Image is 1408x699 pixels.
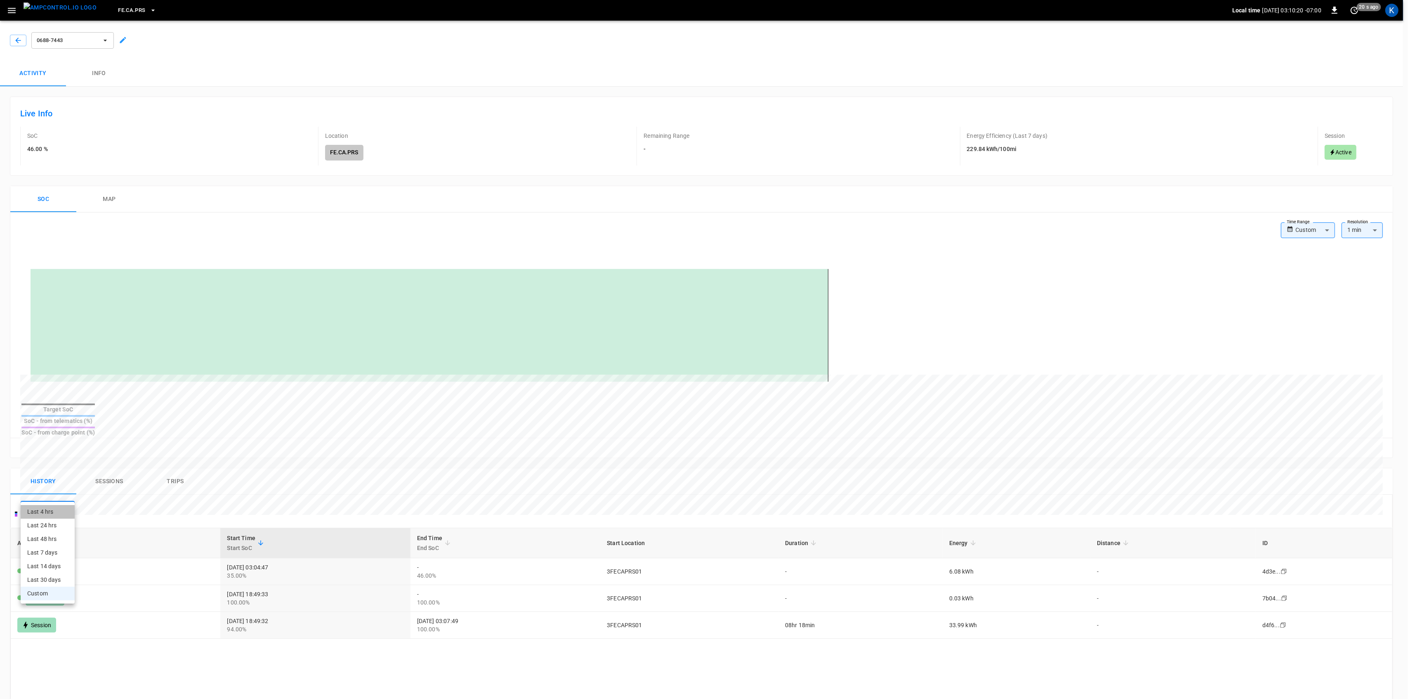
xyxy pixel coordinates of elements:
li: Last 48 hrs [21,532,75,546]
li: Last 4 hrs [21,505,75,519]
li: Last 7 days [21,546,75,560]
li: Custom [21,587,75,600]
li: Last 14 days [21,560,75,573]
li: Last 30 days [21,573,75,587]
li: Last 24 hrs [21,519,75,532]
